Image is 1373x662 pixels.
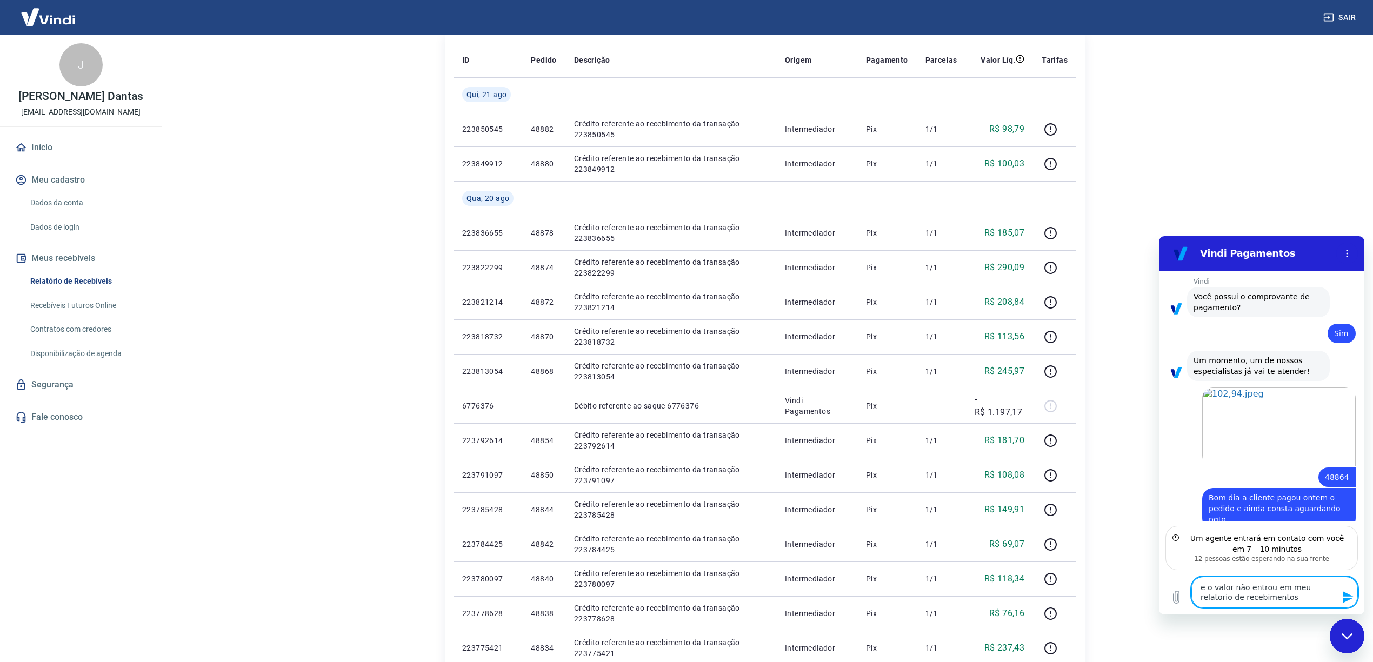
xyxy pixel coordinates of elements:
p: 1/1 [925,504,957,515]
p: Pix [866,470,908,480]
p: Pix [866,608,908,619]
p: 48868 [531,366,556,377]
p: Pix [866,158,908,169]
p: R$ 185,07 [984,226,1025,239]
button: Meus recebíveis [13,246,149,270]
p: Descrição [574,55,610,65]
p: Intermediador [785,297,849,307]
p: R$ 245,97 [984,365,1025,378]
p: 48870 [531,331,556,342]
p: 223821214 [462,297,514,307]
p: 1/1 [925,297,957,307]
p: 48840 [531,573,556,584]
p: Crédito referente ao recebimento da transação 223850545 [574,118,768,140]
p: Intermediador [785,504,849,515]
p: Pix [866,504,908,515]
p: Pix [866,262,908,273]
p: Crédito referente ao recebimento da transação 223813054 [574,360,768,382]
p: 48878 [531,228,556,238]
p: 223822299 [462,262,514,273]
p: Intermediador [785,539,849,550]
a: Disponibilização de agenda [26,343,149,365]
iframe: Botão para abrir a janela de mensagens, conversa em andamento [1330,619,1364,653]
p: Pix [866,435,908,446]
p: Pix [866,124,908,135]
p: [EMAIL_ADDRESS][DOMAIN_NAME] [21,106,141,118]
p: 223836655 [462,228,514,238]
p: Intermediador [785,573,849,584]
p: R$ 149,91 [984,503,1025,516]
p: 48834 [531,643,556,653]
p: -R$ 1.197,17 [975,393,1024,419]
p: R$ 100,03 [984,157,1025,170]
a: Fale conosco [13,405,149,429]
p: 48850 [531,470,556,480]
p: Intermediador [785,643,849,653]
p: 1/1 [925,435,957,446]
p: 48880 [531,158,556,169]
p: 223813054 [462,366,514,377]
a: Relatório de Recebíveis [26,270,149,292]
p: Intermediador [785,124,849,135]
p: - [925,400,957,411]
p: Origem [785,55,811,65]
p: Parcelas [925,55,957,65]
p: 1/1 [925,366,957,377]
p: ID [462,55,470,65]
p: Crédito referente ao recebimento da transação 223822299 [574,257,768,278]
p: Intermediador [785,366,849,377]
p: 48874 [531,262,556,273]
p: Crédito referente ao recebimento da transação 223784425 [574,533,768,555]
p: Pix [866,573,908,584]
p: 1/1 [925,470,957,480]
p: 223818732 [462,331,514,342]
p: Crédito referente ao recebimento da transação 223791097 [574,464,768,486]
p: 48872 [531,297,556,307]
span: Qui, 21 ago [466,89,506,100]
p: R$ 108,08 [984,469,1025,482]
p: Pedido [531,55,556,65]
p: 223775421 [462,643,514,653]
p: Intermediador [785,158,849,169]
p: Crédito referente ao recebimento da transação 223780097 [574,568,768,590]
p: Débito referente ao saque 6776376 [574,400,768,411]
p: R$ 76,16 [989,607,1024,620]
p: Pix [866,539,908,550]
p: R$ 113,56 [984,330,1025,343]
p: 48882 [531,124,556,135]
img: Vindi [13,1,83,34]
p: Intermediador [785,228,849,238]
p: R$ 69,07 [989,538,1024,551]
p: 6776376 [462,400,514,411]
p: Crédito referente ao recebimento da transação 223818732 [574,326,768,347]
p: 1/1 [925,643,957,653]
span: Qua, 20 ago [466,193,509,204]
iframe: Janela de mensagens [1159,236,1364,614]
p: Crédito referente ao recebimento da transação 223849912 [574,153,768,175]
a: Início [13,136,149,159]
p: 1/1 [925,331,957,342]
p: 223778628 [462,608,514,619]
a: Recebíveis Futuros Online [26,295,149,317]
p: Crédito referente ao recebimento da transação 223778628 [574,603,768,624]
p: R$ 118,34 [984,572,1025,585]
p: Pix [866,643,908,653]
p: Pix [866,400,908,411]
p: Intermediador [785,331,849,342]
p: 223849912 [462,158,514,169]
p: 1/1 [925,262,957,273]
p: 1/1 [925,228,957,238]
p: 223850545 [462,124,514,135]
a: Segurança [13,373,149,397]
p: R$ 181,70 [984,434,1025,447]
p: 48842 [531,539,556,550]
